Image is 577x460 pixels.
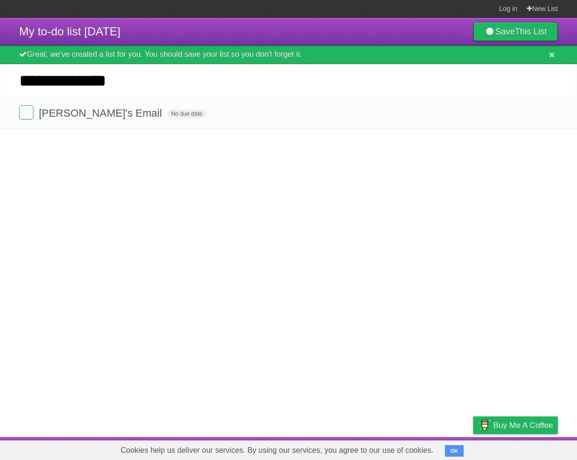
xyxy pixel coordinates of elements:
a: About [346,439,366,458]
span: Cookies help us deliver our services. By using our services, you agree to our use of cookies. [111,441,443,460]
button: OK [445,445,464,457]
span: Buy me a coffee [493,417,553,434]
a: Privacy [461,439,486,458]
a: SaveThis List [473,22,558,41]
span: No due date [167,110,206,118]
a: Suggest a feature [498,439,558,458]
span: My to-do list [DATE] [19,25,121,38]
img: Buy me a coffee [478,417,491,433]
a: Buy me a coffee [473,416,558,434]
b: This List [515,27,547,36]
a: Developers [377,439,416,458]
label: Done [19,105,33,120]
a: Terms [428,439,449,458]
span: [PERSON_NAME]'s Email [39,107,164,119]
